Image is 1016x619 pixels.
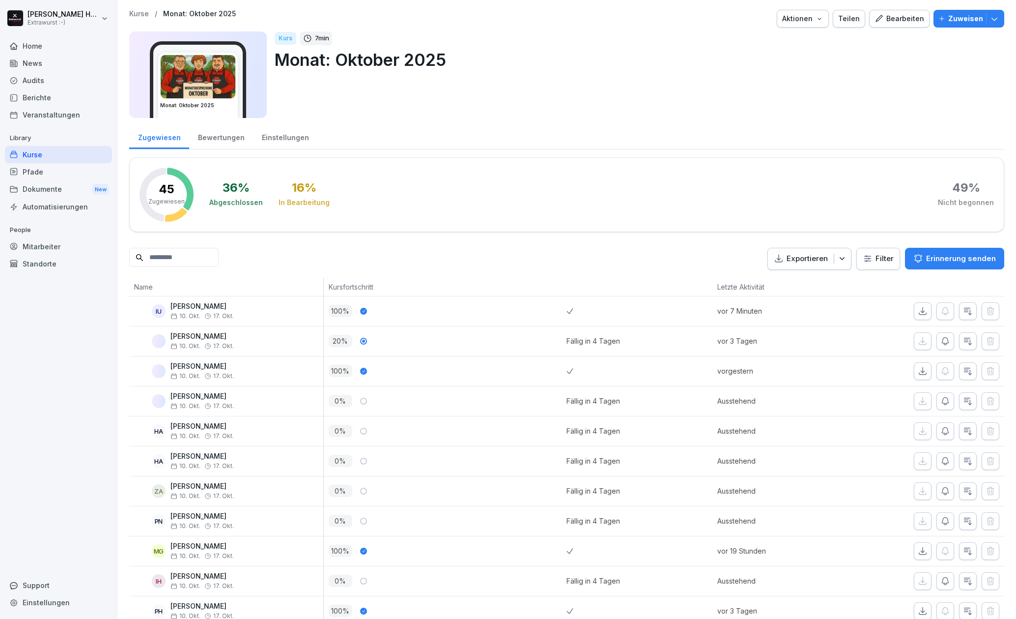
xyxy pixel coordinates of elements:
[170,482,234,491] p: [PERSON_NAME]
[170,373,200,380] span: 10. Okt.
[155,10,157,18] p: /
[170,422,234,431] p: [PERSON_NAME]
[5,222,112,238] p: People
[92,184,109,195] div: New
[329,605,352,617] p: 100 %
[777,10,829,28] button: Aktionen
[566,456,620,466] div: Fällig in 4 Tagen
[905,248,1004,269] button: Erinnerung senden
[170,362,234,371] p: [PERSON_NAME]
[5,255,112,272] a: Standorte
[129,124,189,149] a: Zugewiesen
[152,574,166,588] div: IH
[5,180,112,199] div: Dokumente
[160,102,236,109] h3: Monat: Oktober 2025
[329,305,352,317] p: 100 %
[170,302,234,311] p: [PERSON_NAME]
[5,577,112,594] div: Support
[275,47,996,72] p: Monat: Oktober 2025
[329,365,352,377] p: 100 %
[213,403,234,410] span: 17. Okt.
[213,523,234,530] span: 17. Okt.
[292,182,316,194] div: 16 %
[170,433,200,440] span: 10. Okt.
[875,13,924,24] div: Bearbeiten
[952,182,980,194] div: 49 %
[28,19,99,26] p: Extrawurst :-)
[787,253,828,265] p: Exportieren
[782,13,823,24] div: Aktionen
[717,546,834,556] p: vor 19 Stunden
[5,163,112,180] a: Pfade
[159,183,174,195] p: 45
[717,606,834,616] p: vor 3 Tagen
[170,392,234,401] p: [PERSON_NAME]
[170,583,200,590] span: 10. Okt.
[275,32,296,45] div: Kurs
[213,343,234,350] span: 17. Okt.
[189,124,253,149] a: Bewertungen
[329,455,352,467] p: 0 %
[838,13,860,24] div: Teilen
[329,395,352,407] p: 0 %
[329,485,352,497] p: 0 %
[213,463,234,470] span: 17. Okt.
[717,516,834,526] p: Ausstehend
[5,146,112,163] div: Kurse
[170,523,200,530] span: 10. Okt.
[566,576,620,586] div: Fällig in 4 Tagen
[5,89,112,106] div: Berichte
[152,304,166,318] div: IU
[833,10,865,28] button: Teilen
[5,72,112,89] div: Audits
[213,493,234,500] span: 17. Okt.
[170,343,200,350] span: 10. Okt.
[152,544,166,558] div: MG
[279,198,330,207] div: In Bearbeitung
[566,516,620,526] div: Fällig in 4 Tagen
[223,182,250,194] div: 36 %
[5,55,112,72] a: News
[863,254,894,264] div: Filter
[717,426,834,436] p: Ausstehend
[170,572,234,581] p: [PERSON_NAME]
[170,463,200,470] span: 10. Okt.
[152,604,166,618] div: PH
[213,583,234,590] span: 17. Okt.
[170,332,234,341] p: [PERSON_NAME]
[329,335,352,347] p: 20 %
[5,238,112,255] div: Mitarbeiter
[163,10,236,18] a: Monat: Oktober 2025
[926,253,996,264] p: Erinnerung senden
[5,106,112,123] div: Veranstaltungen
[717,282,829,292] p: Letzte Aktivität
[161,55,235,98] img: m8fwnm031ia1f7g8yx7pm1rx.png
[152,454,166,468] div: HA
[717,396,834,406] p: Ausstehend
[170,452,234,461] p: [PERSON_NAME]
[5,198,112,215] a: Automatisierungen
[5,37,112,55] a: Home
[857,248,900,269] button: Filter
[209,198,263,207] div: Abgeschlossen
[5,180,112,199] a: DokumenteNew
[28,10,99,19] p: [PERSON_NAME] Hagebaum
[948,13,983,24] p: Zuweisen
[566,426,620,436] div: Fällig in 4 Tagen
[129,10,149,18] a: Kurse
[767,248,851,270] button: Exportieren
[213,373,234,380] span: 17. Okt.
[717,456,834,466] p: Ausstehend
[869,10,930,28] button: Bearbeiten
[938,198,994,207] div: Nicht begonnen
[253,124,317,149] div: Einstellungen
[170,493,200,500] span: 10. Okt.
[170,542,234,551] p: [PERSON_NAME]
[717,366,834,376] p: vorgestern
[134,282,318,292] p: Name
[566,486,620,496] div: Fällig in 4 Tagen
